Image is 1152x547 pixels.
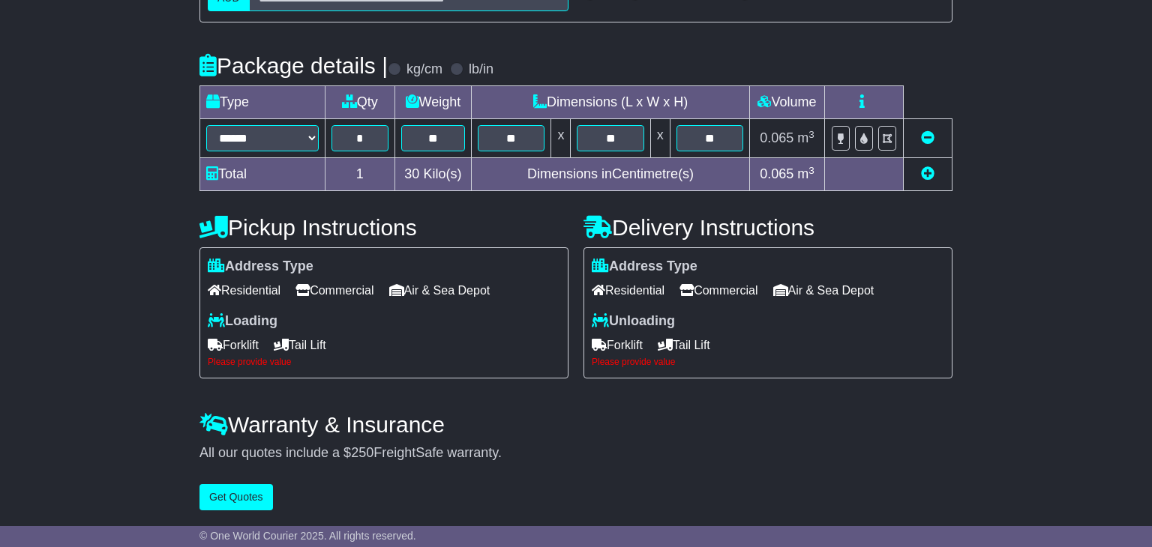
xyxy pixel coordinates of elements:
[199,484,273,510] button: Get Quotes
[404,166,419,181] span: 30
[472,158,750,191] td: Dimensions in Centimetre(s)
[797,166,814,181] span: m
[797,130,814,145] span: m
[389,279,490,302] span: Air & Sea Depot
[760,130,793,145] span: 0.065
[921,130,934,145] a: Remove this item
[199,445,952,462] div: All our quotes include a $ FreightSafe warranty.
[208,259,313,275] label: Address Type
[583,215,952,240] h4: Delivery Instructions
[551,119,571,158] td: x
[394,86,472,119] td: Weight
[208,313,277,330] label: Loading
[200,158,325,191] td: Total
[472,86,750,119] td: Dimensions (L x W x H)
[208,279,280,302] span: Residential
[325,86,395,119] td: Qty
[208,357,560,367] div: Please provide value
[592,313,675,330] label: Unloading
[406,61,442,78] label: kg/cm
[469,61,493,78] label: lb/in
[199,53,388,78] h4: Package details |
[749,86,824,119] td: Volume
[200,86,325,119] td: Type
[592,279,664,302] span: Residential
[808,129,814,140] sup: 3
[592,333,643,357] span: Forklift
[658,333,710,357] span: Tail Lift
[351,445,373,460] span: 250
[679,279,757,302] span: Commercial
[325,158,395,191] td: 1
[295,279,373,302] span: Commercial
[808,165,814,176] sup: 3
[199,215,568,240] h4: Pickup Instructions
[208,333,259,357] span: Forklift
[274,333,326,357] span: Tail Lift
[773,279,874,302] span: Air & Sea Depot
[650,119,670,158] td: x
[592,259,697,275] label: Address Type
[394,158,472,191] td: Kilo(s)
[921,166,934,181] a: Add new item
[199,530,416,542] span: © One World Courier 2025. All rights reserved.
[199,412,952,437] h4: Warranty & Insurance
[760,166,793,181] span: 0.065
[592,357,944,367] div: Please provide value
